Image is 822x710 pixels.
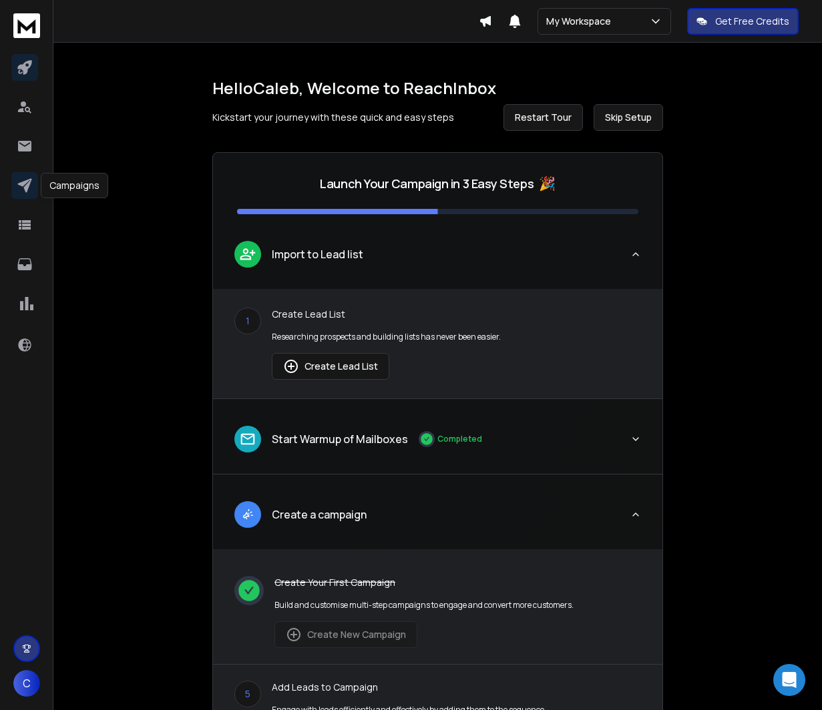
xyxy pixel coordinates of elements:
span: 🎉 [539,174,556,193]
p: Researching prospects and building lists has never been easier. [272,332,641,342]
p: Build and customise multi-step campaigns to engage and convert more customers. [274,600,574,611]
p: Create a campaign [272,506,367,522]
div: 5 [234,681,261,707]
button: Create Lead List [272,353,389,380]
button: Restart Tour [503,104,583,131]
p: Completed [437,434,482,444]
p: Create Lead List [272,308,641,321]
button: Skip Setup [594,104,663,131]
p: My Workspace [546,15,616,28]
button: leadCreate a campaign [213,490,662,549]
p: Launch Your Campaign in 3 Easy Steps [320,174,534,193]
div: Open Intercom Messenger [773,664,805,696]
img: lead [239,430,256,448]
p: Kickstart your journey with these quick and easy steps [212,111,454,124]
img: lead [283,358,299,374]
div: 1 [234,308,261,334]
p: Get Free Credits [715,15,789,28]
button: C [13,670,40,697]
p: Create Your First Campaign [274,576,574,589]
img: lead [239,506,256,522]
p: Import to Lead list [272,246,363,262]
p: Add Leads to Campaign [272,681,546,694]
img: lead [239,246,256,262]
button: leadStart Warmup of MailboxesCompleted [213,415,662,474]
h1: Hello Caleb , Welcome to ReachInbox [212,77,663,99]
p: Start Warmup of Mailboxes [272,431,408,447]
span: Skip Setup [605,111,652,124]
button: leadImport to Lead list [213,230,662,289]
img: logo [13,13,40,38]
div: Campaigns [41,173,108,198]
div: leadImport to Lead list [213,289,662,398]
button: Get Free Credits [687,8,799,35]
